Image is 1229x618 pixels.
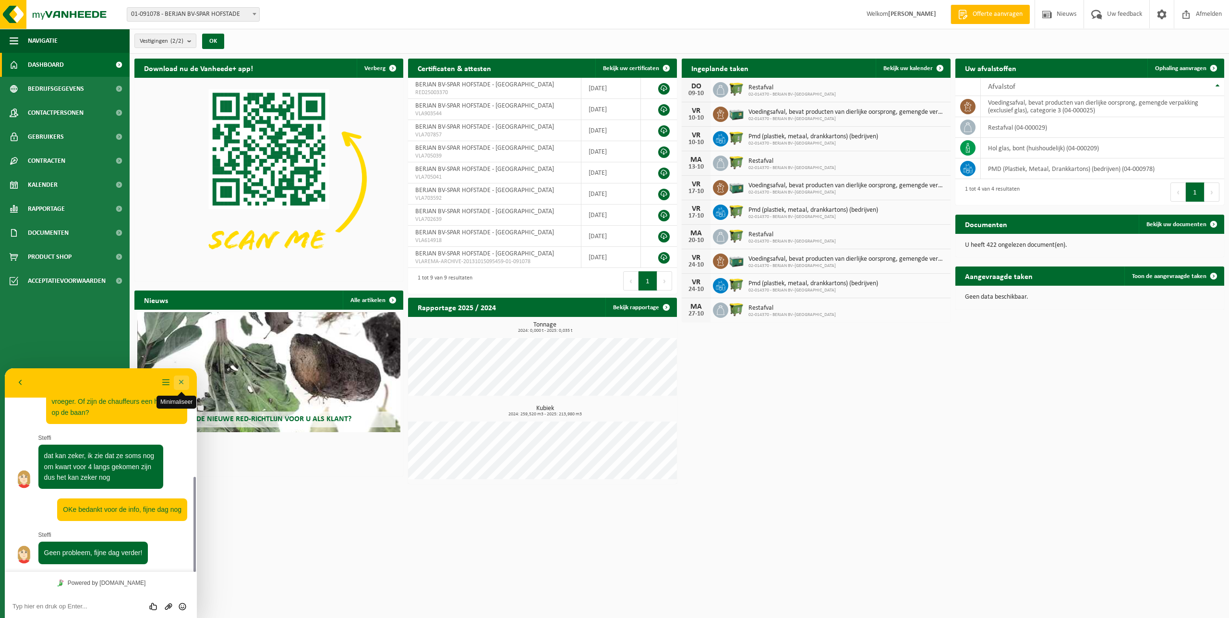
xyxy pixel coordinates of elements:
h2: Download nu de Vanheede+ app! [134,59,263,77]
div: VR [687,254,706,262]
span: Bekijk uw kalender [883,65,933,72]
span: Pmd (plastiek, metaal, drankkartons) (bedrijven) [748,133,878,141]
span: BERJAN BV-SPAR HOFSTADE - [GEOGRAPHIC_DATA] [415,229,554,236]
span: Acceptatievoorwaarden [28,269,106,293]
button: 1 [639,271,657,291]
div: 1 tot 9 van 9 resultaten [413,270,472,291]
img: WB-1100-HPE-GN-50 [728,154,745,170]
a: Bekijk uw documenten [1139,215,1223,234]
span: Vestigingen [140,34,183,48]
div: 17-10 [687,188,706,195]
span: Afvalstof [988,83,1015,91]
td: [DATE] [581,205,640,226]
span: BERJAN BV-SPAR HOFSTADE - [GEOGRAPHIC_DATA] [415,166,554,173]
div: MA [687,230,706,237]
td: [DATE] [581,120,640,141]
span: VLA702639 [415,216,574,223]
span: Verberg [364,65,386,72]
span: Documenten [28,221,69,245]
td: [DATE] [581,141,640,162]
count: (2/2) [170,38,183,44]
h3: Tonnage [413,322,677,333]
img: PB-LB-0680-HPE-GN-01 [728,105,745,121]
span: BERJAN BV-SPAR HOFSTADE - [GEOGRAPHIC_DATA] [415,102,554,109]
td: PMD (Plastiek, Metaal, Drankkartons) (bedrijven) (04-000978) [981,158,1224,179]
span: 02-014370 - BERJAN BV-[GEOGRAPHIC_DATA] [748,312,836,318]
button: Previous [623,271,639,291]
span: RED25003370 [415,89,574,97]
span: Wat betekent de nieuwe RED-richtlijn voor u als klant? [145,415,351,423]
span: Dashboard [28,53,64,77]
span: BERJAN BV-SPAR HOFSTADE - [GEOGRAPHIC_DATA] [415,123,554,131]
a: Wat betekent de nieuwe RED-richtlijn voor u als klant? [137,312,401,432]
span: Navigatie [28,29,58,53]
span: Toon de aangevraagde taken [1132,273,1206,279]
span: Gebruikers [28,125,64,149]
h2: Rapportage 2025 / 2024 [408,298,506,316]
td: [DATE] [581,162,640,183]
h2: Aangevraagde taken [955,267,1042,285]
a: Bekijk rapportage [605,298,676,317]
div: 09-10 [687,90,706,97]
a: Offerte aanvragen [951,5,1030,24]
div: 24-10 [687,262,706,268]
td: [DATE] [581,183,640,205]
button: Verberg [357,59,402,78]
span: Voedingsafval, bevat producten van dierlijke oorsprong, gemengde verpakking (exc... [748,182,946,190]
p: Geen data beschikbaar. [965,294,1215,301]
span: 02-014370 - BERJAN BV-[GEOGRAPHIC_DATA] [748,214,878,220]
div: VR [687,107,706,115]
span: 01-091078 - BERJAN BV-SPAR HOFSTADE [127,7,260,22]
div: VR [687,132,706,139]
a: Bekijk uw certificaten [595,59,676,78]
button: 1 [1186,182,1205,202]
span: Pmd (plastiek, metaal, drankkartons) (bedrijven) [748,206,878,214]
div: 10-10 [687,139,706,146]
div: VR [687,181,706,188]
span: Bedrijfsgegevens [28,77,84,101]
span: Kalender [28,173,58,197]
span: VLA705041 [415,173,574,181]
button: Next [657,271,672,291]
div: 10-10 [687,115,706,121]
span: BERJAN BV-SPAR HOFSTADE - [GEOGRAPHIC_DATA] [415,250,554,257]
p: U heeft 422 ongelezen document(en). [965,242,1215,249]
div: DO [687,83,706,90]
span: BERJAN BV-SPAR HOFSTADE - [GEOGRAPHIC_DATA] [415,187,554,194]
span: 2024: 259,520 m3 - 2025: 213,980 m3 [413,412,677,417]
td: voedingsafval, bevat producten van dierlijke oorsprong, gemengde verpakking (exclusief glas), cat... [981,96,1224,117]
a: Alle artikelen [343,291,402,310]
img: WB-1100-HPE-GN-50 [728,277,745,293]
span: Restafval [748,84,836,92]
span: Restafval [748,231,836,239]
span: Bekijk uw documenten [1146,221,1206,228]
a: Ophaling aanvragen [1147,59,1223,78]
span: Restafval [748,304,836,312]
span: 02-014370 - BERJAN BV-[GEOGRAPHIC_DATA] [748,190,946,195]
span: BERJAN BV-SPAR HOFSTADE - [GEOGRAPHIC_DATA] [415,81,554,88]
span: VLA903544 [415,110,574,118]
span: Restafval [748,158,836,165]
h3: Kubiek [413,405,677,417]
h2: Nieuws [134,291,178,309]
h2: Documenten [955,215,1017,233]
td: [DATE] [581,226,640,247]
span: Contracten [28,149,65,173]
span: Voedingsafval, bevat producten van dierlijke oorsprong, gemengde verpakking (exc... [748,109,946,116]
span: Rapportage [28,197,65,221]
p: 1 van 10 resultaten [144,442,398,449]
td: [DATE] [581,247,640,268]
span: BERJAN BV-SPAR HOFSTADE - [GEOGRAPHIC_DATA] [415,208,554,215]
span: 02-014370 - BERJAN BV-[GEOGRAPHIC_DATA] [748,239,836,244]
td: [DATE] [581,99,640,120]
img: Download de VHEPlus App [134,78,403,279]
img: WB-1100-HPE-GN-50 [728,203,745,219]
